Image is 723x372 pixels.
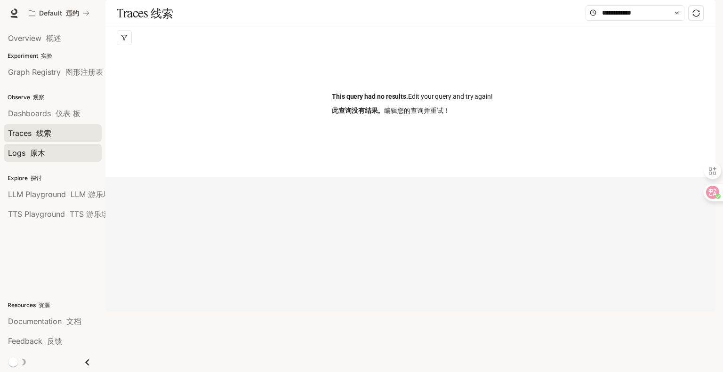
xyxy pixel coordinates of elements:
span: This query had no results. [332,93,408,100]
button: All workspaces [24,4,94,23]
font: 线索 [151,6,173,20]
span: sync [692,9,700,17]
font: 违约 [66,9,79,17]
p: Default [39,9,79,17]
font: 编辑您的查询并重试！ [332,107,450,114]
span: Edit your query and try again! [332,91,493,119]
h1: Traces [117,4,173,23]
span: 此查询没有结果。 [332,107,384,114]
